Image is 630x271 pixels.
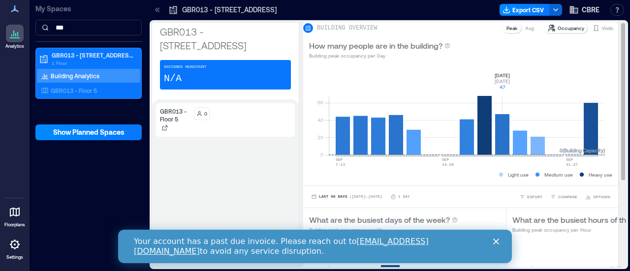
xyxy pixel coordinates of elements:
[398,194,410,200] p: 1 Day
[317,99,323,105] tspan: 60
[320,151,323,157] tspan: 0
[2,22,27,52] a: Analytics
[204,110,207,118] p: 0
[51,87,97,94] p: GBR013 - Floor 5
[4,222,25,228] p: Floorplans
[160,107,190,123] p: GBR013 - Floor 5
[506,24,517,32] p: Peak
[508,171,529,179] p: Light use
[500,4,550,16] button: Export CSV
[566,162,578,167] text: 21-27
[1,200,28,231] a: Floorplans
[566,157,573,162] text: SEP
[53,127,125,137] span: Show Planned Spaces
[164,64,206,70] p: Assigned Headcount
[118,230,512,263] iframe: Intercom live chat banner
[309,40,442,52] p: How many people are in the building?
[558,194,577,200] span: COMPARE
[52,59,134,67] p: 1 Floor
[336,157,343,162] text: SEP
[35,4,142,14] p: My Spaces
[317,134,323,140] tspan: 20
[309,214,450,226] p: What are the busiest days of the week?
[52,51,134,59] p: GBR013 - [STREET_ADDRESS]
[517,192,544,202] button: EXPORT
[582,5,599,15] span: CBRE
[548,192,579,202] button: COMPARE
[35,124,142,140] button: Show Planned Spaces
[5,43,24,49] p: Analytics
[182,5,277,15] p: GBR013 - [STREET_ADDRESS]
[589,171,612,179] p: Heavy use
[442,157,449,162] text: SEP
[164,72,182,86] p: N/A
[593,194,610,200] span: OPTIONS
[566,2,602,18] button: CBRE
[336,162,345,167] text: 7-13
[442,162,454,167] text: 14-20
[583,192,612,202] button: OPTIONS
[317,24,377,32] p: BUILDING OVERVIEW
[51,72,99,80] p: Building Analytics
[6,254,23,260] p: Settings
[544,171,573,179] p: Medium use
[317,117,323,123] tspan: 40
[602,24,613,32] p: Visits
[309,226,458,234] p: Building peak occupancy weekly
[160,25,291,52] p: GBR013 - [STREET_ADDRESS]
[309,52,450,60] p: Building peak occupancy per Day
[309,192,384,202] button: Last 90 Days |[DATE]-[DATE]
[558,24,584,32] p: Occupancy
[527,194,542,200] span: EXPORT
[525,24,534,32] p: Avg
[3,233,27,263] a: Settings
